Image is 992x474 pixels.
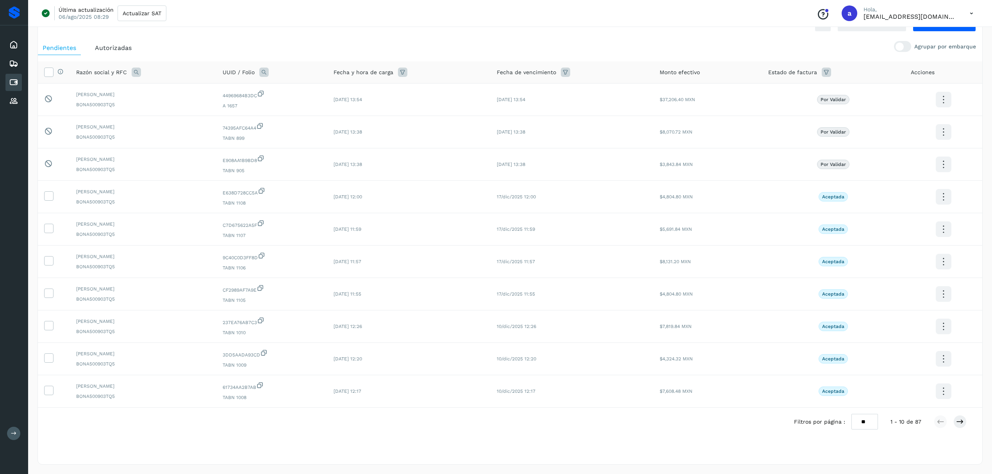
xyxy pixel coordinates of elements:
p: acruz@pakmailcentrooperativo.com [864,13,957,20]
span: TABN 1010 [223,329,321,336]
span: 9C40C0D3FF8D [223,252,321,261]
span: [DATE] 12:26 [334,324,362,329]
div: Proveedores [5,93,22,110]
p: Agrupar por embarque [914,43,976,50]
span: BONA500903TQ5 [76,328,210,335]
span: BONA500903TQ5 [76,296,210,303]
span: [DATE] 12:20 [334,356,362,362]
span: $4,324.32 MXN [660,356,693,362]
span: BONA500903TQ5 [76,360,210,367]
span: [PERSON_NAME] [76,253,210,260]
span: 17/dic/2025 12:00 [497,194,536,200]
p: Aceptada [822,356,844,362]
span: BONA500903TQ5 [76,101,210,108]
span: [DATE] 13:38 [497,129,525,135]
span: BONA500903TQ5 [76,198,210,205]
span: TABN 1106 [223,264,321,271]
span: [DATE] 13:38 [334,129,362,135]
div: Embarques [5,55,22,72]
span: [PERSON_NAME] [76,318,210,325]
p: Aceptada [822,194,844,200]
span: Monto efectivo [660,68,700,77]
span: 74395AFC64A4 [223,122,321,132]
p: Aceptada [822,324,844,329]
span: BONA500903TQ5 [76,393,210,400]
span: Actualizar SAT [123,11,161,16]
span: [DATE] 13:54 [497,97,525,102]
span: Fecha de vencimiento [497,68,556,77]
span: [DATE] 11:57 [334,259,361,264]
span: Fecha y hora de carga [334,68,393,77]
span: $3,843.84 MXN [660,162,693,167]
span: Estado de factura [768,68,817,77]
span: Razón social y RFC [76,68,127,77]
span: Autorizadas [95,44,132,52]
span: 17/dic/2025 11:55 [497,291,535,297]
span: $8,131.20 MXN [660,259,691,264]
p: Por validar [821,97,846,102]
span: $4,804.80 MXN [660,291,693,297]
p: Por validar [821,162,846,167]
span: [DATE] 11:59 [334,226,361,232]
span: [PERSON_NAME] [76,91,210,98]
span: BONA500903TQ5 [76,263,210,270]
span: [DATE] 13:38 [334,162,362,167]
span: TABN 899 [223,135,321,142]
p: Aceptada [822,291,844,297]
p: Aceptada [822,388,844,394]
p: 06/ago/2025 08:29 [59,13,109,20]
span: A 1657 [223,102,321,109]
span: Pendientes [43,44,76,52]
span: $37,206.40 MXN [660,97,695,102]
span: 3DD5AADA93CD [223,349,321,358]
span: [PERSON_NAME] [76,285,210,292]
span: TABN 1108 [223,200,321,207]
p: Por validar [821,129,846,135]
span: [DATE] 12:00 [334,194,362,200]
span: [PERSON_NAME] [76,221,210,228]
span: [DATE] 13:54 [334,97,362,102]
span: E908AA1B9BD8 [223,155,321,164]
span: 61734AA2B7AB [223,381,321,391]
span: $8,070.72 MXN [660,129,692,135]
span: TABN 1107 [223,232,321,239]
p: Hola, [864,6,957,13]
span: BONA500903TQ5 [76,231,210,238]
span: 10/dic/2025 12:20 [497,356,536,362]
span: TABN 1105 [223,297,321,304]
span: BONA500903TQ5 [76,166,210,173]
span: $5,691.84 MXN [660,226,692,232]
span: CF2989AF7A9E [223,284,321,294]
span: 44969684B3DC [223,90,321,99]
span: [PERSON_NAME] [76,156,210,163]
span: [PERSON_NAME] [76,350,210,357]
span: TABN 1008 [223,394,321,401]
p: Aceptada [822,226,844,232]
span: Filtros por página : [794,418,845,426]
span: 237EA76AB7C3 [223,317,321,326]
span: TABN 905 [223,167,321,174]
span: 1 - 10 de 87 [890,418,921,426]
span: [PERSON_NAME] [76,123,210,130]
span: [PERSON_NAME] [76,188,210,195]
button: Actualizar SAT [118,5,166,21]
span: Acciones [911,68,935,77]
span: C7D675622A5F [223,219,321,229]
span: 10/dic/2025 12:26 [497,324,536,329]
span: [PERSON_NAME] [76,383,210,390]
span: 17/dic/2025 11:57 [497,259,535,264]
p: Última actualización [59,6,114,13]
div: Cuentas por pagar [5,74,22,91]
p: Aceptada [822,259,844,264]
div: Inicio [5,36,22,53]
span: 10/dic/2025 12:17 [497,388,535,394]
span: UUID / Folio [223,68,255,77]
span: TABN 1009 [223,362,321,369]
span: E638D728CC5A [223,187,321,196]
span: [DATE] 13:38 [497,162,525,167]
span: $4,804.80 MXN [660,194,693,200]
span: $7,819.84 MXN [660,324,692,329]
span: BONA500903TQ5 [76,134,210,141]
span: $7,608.48 MXN [660,388,692,394]
span: 17/dic/2025 11:59 [497,226,535,232]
